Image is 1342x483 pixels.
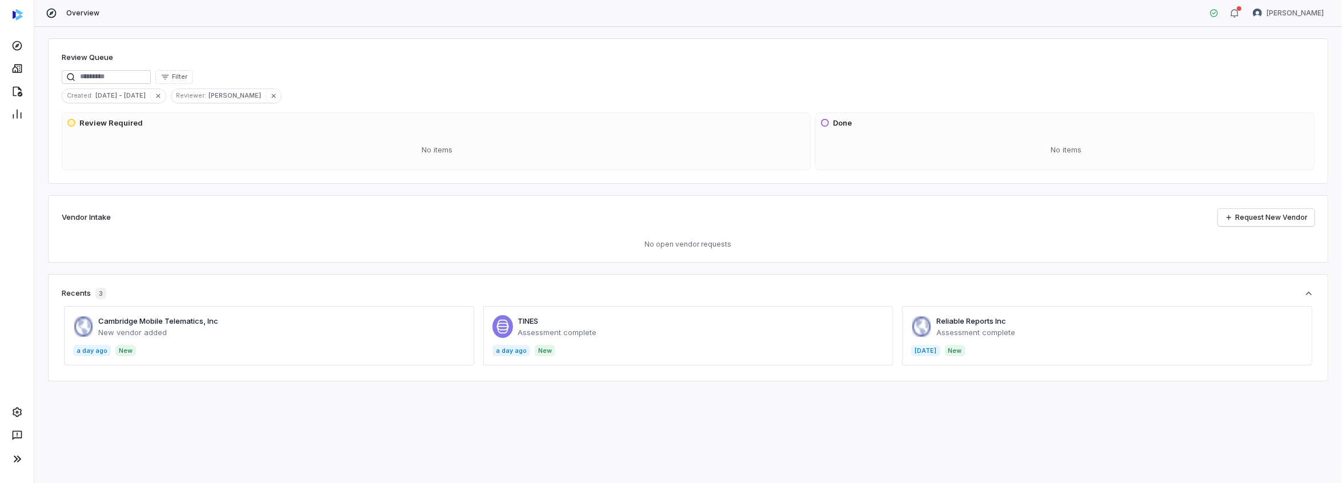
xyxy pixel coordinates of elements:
img: Anita Ritter avatar [1253,9,1262,18]
div: No items [820,135,1312,165]
span: [PERSON_NAME] [209,90,266,100]
h3: Done [833,118,852,129]
div: Recents [62,288,106,299]
a: Cambridge Mobile Telematics, Inc [98,316,218,325]
a: Reliable Reports Inc [936,316,1006,325]
button: Recents3 [62,288,1315,299]
h3: Review Required [79,118,143,129]
span: Overview [66,9,99,18]
h1: Review Queue [62,52,113,63]
div: No items [67,135,808,165]
img: svg%3e [13,9,23,21]
a: TINES [518,316,538,325]
button: Anita Ritter avatar[PERSON_NAME] [1246,5,1331,22]
span: Created : [62,90,95,100]
h2: Vendor Intake [62,212,111,223]
span: [PERSON_NAME] [1267,9,1324,18]
span: 3 [95,288,106,299]
span: Filter [172,73,187,81]
a: Request New Vendor [1218,209,1315,226]
span: Reviewer : [171,90,209,100]
p: No open vendor requests [62,240,1315,249]
button: Filter [155,70,193,84]
span: [DATE] - [DATE] [95,90,150,100]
